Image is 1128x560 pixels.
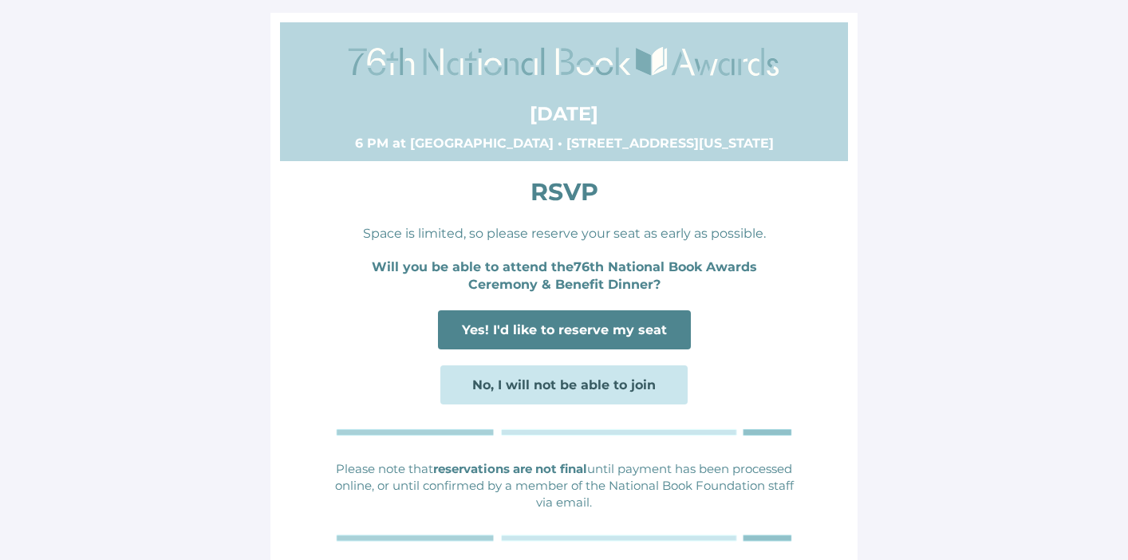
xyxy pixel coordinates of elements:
strong: [DATE] [530,102,598,125]
p: RSVP [333,175,795,209]
span: Yes! I'd like to reserve my seat [462,322,667,337]
a: Yes! I'd like to reserve my seat [438,310,691,349]
a: No, I will not be able to join [440,365,688,404]
span: No, I will not be able to join [472,377,656,392]
p: 6 PM at [GEOGRAPHIC_DATA] • [STREET_ADDRESS][US_STATE] [333,135,795,152]
strong: Will you be able to attend the [372,259,574,274]
p: Please note that until payment has been processed online, or until confirmed by a member of the N... [333,460,795,511]
p: Space is limited, so please reserve your seat as early as possible. [333,225,795,243]
strong: reservations are not final [433,461,587,476]
strong: 76th National Book Awards Ceremony & Benefit Dinner? [468,259,757,292]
